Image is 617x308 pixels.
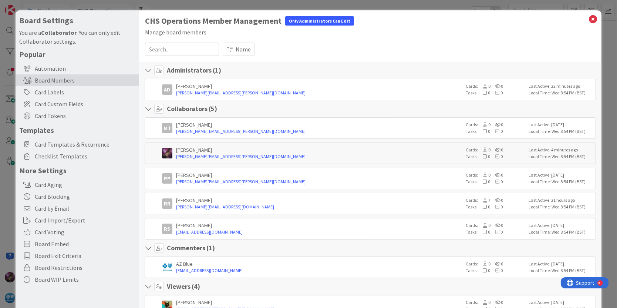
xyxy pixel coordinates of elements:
div: Tasks: [466,153,525,160]
img: AB [162,262,172,272]
span: 0 [478,179,490,184]
span: 0 [490,204,503,210]
span: Card Custom Fields [35,100,135,108]
div: Only Administrators Can Edit [285,16,354,26]
div: Local Time: Wed 8:54 PM (BST) [529,267,593,274]
h4: Board Settings [19,16,135,25]
div: [PERSON_NAME] [176,147,462,153]
span: Card Tokens [35,111,135,120]
a: [PERSON_NAME][EMAIL_ADDRESS][PERSON_NAME][DOMAIN_NAME] [176,128,462,135]
div: Tasks: [466,204,525,210]
span: 0 [490,261,503,267]
div: [PERSON_NAME] [176,83,462,90]
span: 0 [490,179,503,184]
div: Cards: [466,172,525,178]
h5: Popular [19,50,135,59]
span: Card Templates & Recurrence [35,140,135,149]
h5: More Settings [19,166,135,175]
span: ( 4 ) [192,282,200,291]
a: [PERSON_NAME][EMAIL_ADDRESS][PERSON_NAME][DOMAIN_NAME] [176,90,462,96]
div: Local Time: Wed 8:54 PM (BST) [529,229,593,235]
a: [PERSON_NAME][EMAIL_ADDRESS][DOMAIN_NAME] [176,204,462,210]
div: PP [162,173,172,184]
h4: Viewers [167,282,200,291]
span: 0 [490,222,503,228]
div: Last Active: [DATE] [529,172,593,178]
span: 0 [490,197,503,203]
div: Cards: [466,121,525,128]
span: 0 [478,229,490,235]
span: 0 [490,128,503,134]
div: AZ Blue [176,261,462,267]
span: 0 [490,268,503,273]
div: Last Active: 22 minutes ago [529,83,593,90]
div: Last Active: [DATE] [529,222,593,229]
div: Tasks: [466,178,525,185]
b: Collaborator [41,29,77,36]
a: [PERSON_NAME][EMAIL_ADDRESS][PERSON_NAME][DOMAIN_NAME] [176,153,462,160]
div: Cards: [466,222,525,229]
div: Tasks: [466,229,525,235]
span: 0 [478,261,490,267]
h4: Administrators [167,66,221,74]
div: Local Time: Wed 8:54 PM (BST) [529,128,593,135]
span: Board Exit Criteria [35,251,135,260]
div: Last Active: [DATE] [529,299,593,306]
div: Board WIP Limits [16,274,139,285]
span: 0 [478,222,490,228]
div: Manage board members [145,28,596,37]
span: Support [16,1,34,10]
img: ML [162,148,172,158]
div: Last Active: 21 hours ago [529,197,593,204]
span: 0 [478,128,490,134]
span: ( 1 ) [206,244,215,252]
button: Name [223,43,255,56]
div: Card Blocking [16,191,139,202]
span: Card Voting [35,228,135,237]
span: 0 [490,229,503,235]
a: [EMAIL_ADDRESS][DOMAIN_NAME] [176,267,462,274]
span: 7 [478,197,490,203]
span: Name [236,45,251,54]
span: 0 [478,122,490,127]
div: RS [162,224,172,234]
h1: CHS Operations Member Management [145,16,596,26]
span: Checklist Templates [35,152,135,161]
div: [PERSON_NAME] [176,172,462,178]
h4: Collaborators [167,105,217,113]
span: 0 [478,172,490,178]
div: Local Time: Wed 8:54 PM (BST) [529,90,593,96]
div: Local Time: Wed 8:54 PM (BST) [529,153,593,160]
div: Tasks: [466,128,525,135]
div: 9+ [37,3,41,9]
span: 0 [478,268,490,273]
span: 0 [478,83,490,89]
div: [PERSON_NAME] [176,121,462,128]
a: [PERSON_NAME][EMAIL_ADDRESS][PERSON_NAME][DOMAIN_NAME] [176,178,462,185]
span: Board Embed [35,240,135,248]
div: Last Active: [DATE] [529,121,593,128]
div: Last Active: [DATE] [529,261,593,267]
div: Local Time: Wed 8:54 PM (BST) [529,178,593,185]
div: Local Time: Wed 8:54 PM (BST) [529,204,593,210]
span: 0 [478,299,490,305]
span: 0 [478,147,490,153]
div: Last Active: 4 minutes ago [529,147,593,153]
div: Tasks: [466,267,525,274]
span: 0 [490,147,503,153]
div: Cards: [466,83,525,90]
div: Card Labels [16,86,139,98]
h5: Templates [19,125,135,135]
span: 0 [478,154,490,159]
div: RR [162,198,172,209]
span: ( 1 ) [213,66,221,74]
span: 0 [490,172,503,178]
div: Card Import/Export [16,214,139,226]
div: Board Members [16,74,139,86]
div: Cards: [466,261,525,267]
h4: Commenters [167,244,215,252]
a: [EMAIL_ADDRESS][DOMAIN_NAME] [176,229,462,235]
span: ( 5 ) [209,104,217,113]
div: MT [162,123,172,133]
span: 0 [490,90,503,96]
